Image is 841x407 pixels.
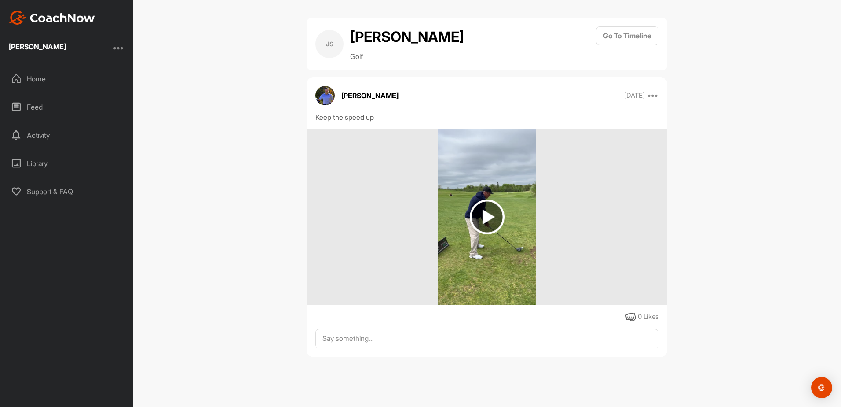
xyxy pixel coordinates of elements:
div: Home [5,68,129,90]
div: Open Intercom Messenger [811,377,832,398]
img: media [438,129,537,305]
div: [PERSON_NAME] [9,43,66,50]
button: Go To Timeline [596,26,658,45]
a: Go To Timeline [596,26,658,62]
div: Activity [5,124,129,146]
div: Library [5,152,129,174]
img: avatar [315,86,335,105]
img: CoachNow [9,11,95,25]
img: play [470,200,505,234]
div: 0 Likes [638,312,658,322]
p: Golf [350,51,464,62]
p: [PERSON_NAME] [341,90,399,101]
div: Keep the speed up [315,112,658,122]
div: Feed [5,96,129,118]
div: JS [315,30,344,58]
div: Support & FAQ [5,181,129,203]
p: [DATE] [624,91,645,100]
h2: [PERSON_NAME] [350,26,464,48]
